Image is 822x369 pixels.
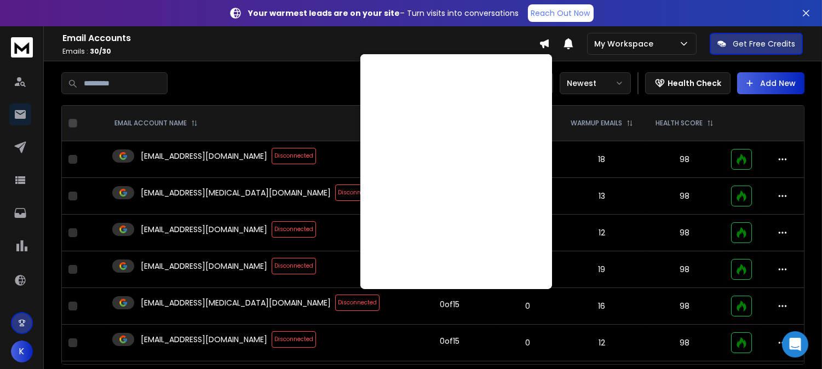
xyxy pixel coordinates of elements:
button: Add New [737,72,804,94]
img: logo [11,37,33,57]
td: 98 [645,215,725,251]
p: [EMAIL_ADDRESS][DOMAIN_NAME] [141,224,267,235]
span: 30 / 30 [90,47,111,56]
p: WARMUP EMAILS [571,119,622,128]
button: K [11,341,33,362]
td: 13 [559,178,644,215]
p: [EMAIL_ADDRESS][MEDICAL_DATA][DOMAIN_NAME] [141,187,331,198]
button: Newest [560,72,631,94]
p: – Turn visits into conversations [249,8,519,19]
td: 12 [559,325,644,361]
div: Open Intercom Messenger [782,331,808,358]
td: 16 [559,288,644,325]
h1: Email Accounts [62,32,539,45]
span: Disconnected [335,295,380,311]
td: 18 [559,141,644,178]
td: 98 [645,288,725,325]
p: [EMAIL_ADDRESS][DOMAIN_NAME] [141,334,267,345]
p: HEALTH SCORE [656,119,703,128]
p: 0 [502,301,553,312]
a: Reach Out Now [528,4,594,22]
td: 98 [645,178,725,215]
p: 0 [502,337,553,348]
div: 0 of 15 [440,299,459,310]
span: Disconnected [272,148,316,164]
p: [EMAIL_ADDRESS][MEDICAL_DATA][DOMAIN_NAME] [141,297,331,308]
p: Get Free Credits [733,38,795,49]
td: 19 [559,251,644,288]
td: 98 [645,251,725,288]
td: 98 [645,325,725,361]
span: Disconnected [272,331,316,348]
td: 98 [645,141,725,178]
div: EMAIL ACCOUNT NAME [114,119,198,128]
p: Reach Out Now [531,8,590,19]
button: Health Check [645,72,731,94]
button: Get Free Credits [710,33,803,55]
span: Disconnected [272,258,316,274]
div: 0 of 15 [440,336,459,347]
span: Disconnected [335,184,380,201]
p: [EMAIL_ADDRESS][DOMAIN_NAME] [141,261,267,272]
p: My Workspace [594,38,658,49]
p: Health Check [668,78,721,89]
p: [EMAIL_ADDRESS][DOMAIN_NAME] [141,151,267,162]
p: Emails : [62,47,539,56]
strong: Your warmest leads are on your site [249,8,400,19]
span: Disconnected [272,221,316,238]
td: 12 [559,215,644,251]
